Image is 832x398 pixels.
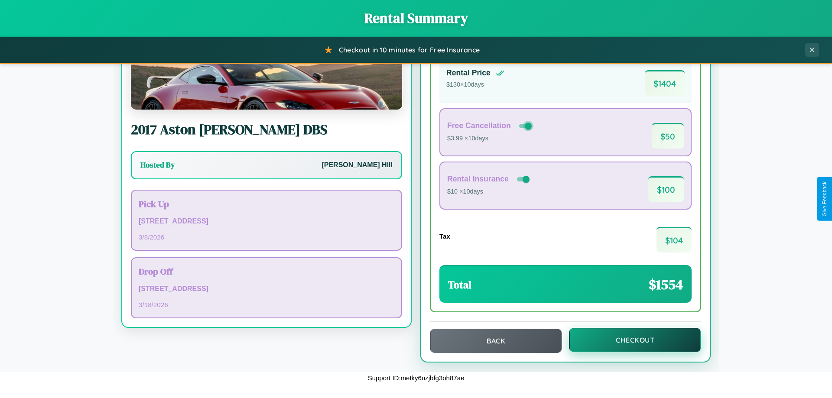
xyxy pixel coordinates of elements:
[447,121,511,130] h4: Free Cancellation
[822,181,828,217] div: Give Feedback
[652,123,684,149] span: $ 50
[446,68,491,78] h4: Rental Price
[447,175,509,184] h4: Rental Insurance
[447,186,531,197] p: $10 × 10 days
[648,176,684,202] span: $ 100
[139,299,394,311] p: 3 / 18 / 2026
[140,160,175,170] h3: Hosted By
[322,159,393,171] p: [PERSON_NAME] Hill
[139,231,394,243] p: 3 / 8 / 2026
[569,328,701,352] button: Checkout
[339,45,480,54] span: Checkout in 10 minutes for Free Insurance
[139,265,394,278] h3: Drop Off
[446,79,504,91] p: $ 130 × 10 days
[447,133,533,144] p: $3.99 × 10 days
[139,215,394,228] p: [STREET_ADDRESS]
[439,233,450,240] h4: Tax
[656,227,692,252] span: $ 104
[131,120,402,139] h2: 2017 Aston [PERSON_NAME] DBS
[131,23,402,110] img: Aston Martin DBS
[430,329,562,353] button: Back
[139,283,394,295] p: [STREET_ADDRESS]
[139,197,394,210] h3: Pick Up
[645,70,685,96] span: $ 1404
[9,9,823,28] h1: Rental Summary
[649,275,683,294] span: $ 1554
[448,278,471,292] h3: Total
[368,372,465,384] p: Support ID: metky6uzjbfg3oh87ae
